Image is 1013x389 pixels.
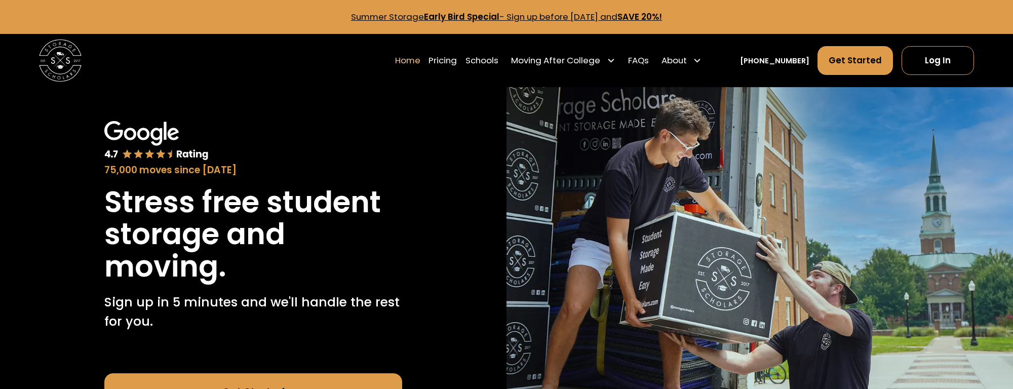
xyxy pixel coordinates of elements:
[104,163,402,177] div: 75,000 moves since [DATE]
[39,40,82,82] img: Storage Scholars main logo
[424,11,499,23] strong: Early Bird Special
[428,46,457,75] a: Pricing
[511,54,600,67] div: Moving After College
[104,186,402,282] h1: Stress free student storage and moving.
[740,55,809,66] a: [PHONE_NUMBER]
[104,293,402,331] p: Sign up in 5 minutes and we'll handle the rest for you.
[617,11,662,23] strong: SAVE 20%!
[902,46,974,75] a: Log In
[465,46,498,75] a: Schools
[661,54,687,67] div: About
[395,46,420,75] a: Home
[351,11,662,23] a: Summer StorageEarly Bird Special- Sign up before [DATE] andSAVE 20%!
[817,46,893,75] a: Get Started
[628,46,649,75] a: FAQs
[104,121,209,161] img: Google 4.7 star rating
